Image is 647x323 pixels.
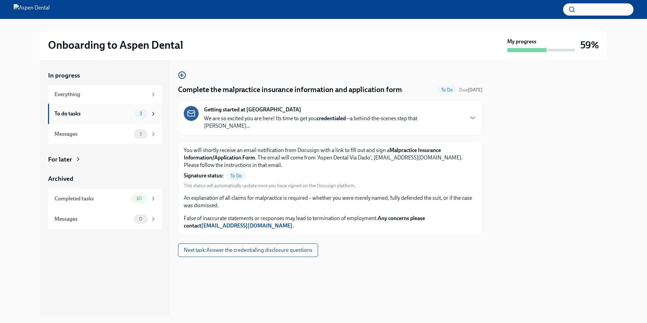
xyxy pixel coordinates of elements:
span: Due [459,87,483,93]
div: Messages [54,215,131,223]
strong: Signature status: [184,172,224,179]
span: September 27th, 2025 10:00 [459,87,483,93]
button: Next task:Answer the credentialing disclosure questions [178,243,318,257]
strong: Getting started at [GEOGRAPHIC_DATA] [204,106,301,113]
strong: credentialed [317,115,346,122]
a: Messages1 [48,124,162,144]
h4: Complete the malpractice insurance information and application form [178,85,402,95]
a: For later [48,155,162,164]
strong: My progress [507,38,536,45]
span: 1 [136,131,146,136]
a: Messages0 [48,209,162,229]
a: Archived [48,174,162,183]
h3: 59% [580,39,599,51]
span: 10 [132,196,146,201]
span: 3 [135,111,146,116]
span: This status will automatically update once you have signed on the Docusign platform. [184,182,356,189]
span: Next task : Answer the credentialing disclosure questions [184,247,312,254]
a: To do tasks3 [48,104,162,124]
a: Completed tasks10 [48,189,162,209]
strong: [DATE] [468,87,483,93]
a: In progress [48,71,162,80]
a: [EMAIL_ADDRESS][DOMAIN_NAME]. [201,222,294,229]
span: To Do [437,87,456,92]
p: False of inaccurate statements or responses may lead to termination of employment. [184,215,477,230]
p: An explanation of all claims for malpractice is required – whether you were merely named, fully d... [184,194,477,209]
div: Completed tasks [54,195,128,202]
span: To Do [226,173,246,178]
p: We are so excited you are here! Its time to get you —a behind-the-scenes step that [PERSON_NAME]... [204,115,463,130]
span: 0 [135,216,147,221]
div: For later [48,155,72,164]
div: Messages [54,130,131,138]
img: Aspen Dental [14,4,50,15]
div: To do tasks [54,110,131,117]
p: You will shortly receive an email notification from Docusign with a link to fill out and sign a .... [184,147,477,169]
div: Everything [54,91,148,98]
a: Everything [48,85,162,104]
h2: Onboarding to Aspen Dental [48,38,183,52]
